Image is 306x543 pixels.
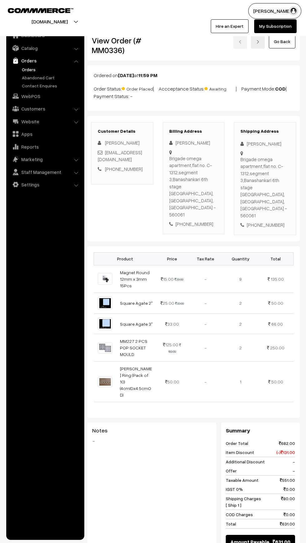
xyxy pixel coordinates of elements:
span: 551.00 [280,477,295,483]
span: Order Total [226,440,248,447]
span: Offer [226,467,237,474]
span: 50.00 [271,300,283,306]
span: 682.00 [279,440,295,447]
span: 0.00 [284,486,295,492]
blockquote: - [92,437,212,445]
th: Product [94,252,156,265]
img: 1701169248626-246698221.png [98,342,112,353]
span: - [293,467,295,474]
a: Staff Management [8,166,82,178]
a: Catalog [8,42,82,54]
span: 33.00 [165,321,179,327]
span: Order Placed [122,84,153,92]
a: Settings [8,179,82,190]
span: 9 [239,276,242,282]
span: Shipping Charges [ Ship 1 ] [226,495,261,508]
td: - [188,293,223,313]
td: - [188,362,223,402]
span: (-) 131.00 [276,449,295,456]
a: [EMAIL_ADDRESS][DOMAIN_NAME] [98,150,142,162]
a: Magnet Round 12mm x 3mm 15Pcs [120,270,150,288]
td: - [188,313,223,334]
span: 2 [239,321,242,327]
span: 50.00 [271,379,283,384]
a: Hire an Expert [211,19,249,33]
b: 11:59 PM [138,72,157,78]
b: [DATE] [118,72,134,78]
img: right-arrow.png [256,40,260,44]
span: 2 [239,300,242,306]
span: Additional Discount [226,458,265,465]
span: 80.00 [281,495,295,508]
span: 0.00 [284,511,295,518]
p: Ordered on at [94,72,294,79]
span: IGST 0% [226,486,243,492]
a: Website [8,116,82,127]
h3: Billing Address [169,129,218,134]
span: COD Charges [226,511,253,518]
th: Price [156,252,188,265]
span: 25.00 [160,300,174,306]
button: [DOMAIN_NAME] [10,14,90,29]
span: Taxable Amount [226,477,259,483]
span: 250.00 [270,345,284,350]
a: Customers [8,103,82,114]
a: COMMMERCE [8,6,62,14]
div: [PERSON_NAME] [169,139,218,146]
span: 15.00 [161,276,174,282]
span: Awaiting [205,84,236,92]
img: 1708012711482-653771409.png [98,273,112,285]
span: - [293,458,295,465]
strike: 160.00 [168,343,181,353]
a: Apps [8,128,82,140]
a: [PERSON_NAME] Ring (Pack of 10) (4cmIDx4.5cmOD) [120,366,152,397]
a: Contact Enquires [20,82,82,89]
span: 1 [240,379,241,384]
img: COMMMERCE [8,8,73,13]
div: Brigade omega apartment,flat no. C-1312,segment 3,Banashankari 6th stage [GEOGRAPHIC_DATA], [GEOG... [240,156,289,219]
span: 50.00 [165,379,179,384]
h3: Notes [92,427,212,434]
a: Abandoned Cart [20,74,82,81]
a: My Subscription [254,19,297,33]
p: Order Status: | Accceptance Status: | Payment Mode: | Payment Status: - [94,84,294,100]
a: Orders [20,66,82,73]
img: 1710412267143-217338095.png [98,297,112,310]
th: Quantity [223,252,258,265]
strike: 20.00 [175,277,183,281]
a: Orders [8,55,82,66]
a: Reports [8,141,82,152]
span: 66.00 [271,321,283,327]
strike: 33.00 [175,301,184,305]
a: Square Agate 2" [120,300,153,306]
h3: Shipping Address [240,129,289,134]
b: COD [275,86,286,92]
img: WhatsApp Image 2025-08-13 at 12.42.05 PM.jpeg [98,377,112,387]
td: - [188,265,223,293]
a: [PHONE_NUMBER] [105,166,143,172]
a: Marketing [8,154,82,165]
span: Total [226,521,236,527]
div: Brigade omega apartment,flat no. C-1312,segment 3,Banashankari 6th stage [GEOGRAPHIC_DATA], [GEOG... [169,155,218,218]
a: Go Back [269,35,295,48]
a: MM227 2 PCS POP SOCKET MOULD [120,338,147,357]
img: 1710412267258-319445497.png [98,318,112,330]
h2: View Order (# MM0336) [92,36,153,55]
a: Square Agate 3" [120,321,153,327]
th: Tax Rate [188,252,223,265]
div: [PHONE_NUMBER] [240,221,289,229]
h3: Summary [226,427,295,434]
th: Total [258,252,293,265]
span: 125.00 [163,342,178,347]
span: 631.00 [280,521,295,527]
h3: Customer Details [98,129,147,134]
div: [PHONE_NUMBER] [169,220,218,228]
span: Item Discount [226,449,254,456]
div: [PERSON_NAME] [240,140,289,147]
span: 135.00 [271,276,284,282]
span: 2 [239,345,242,350]
button: [PERSON_NAME]… [248,3,301,19]
img: user [289,6,298,16]
td: - [188,334,223,362]
a: WebPOS [8,91,82,102]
